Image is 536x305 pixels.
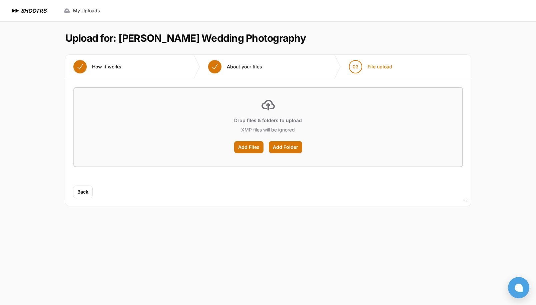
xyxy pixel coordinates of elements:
[269,141,302,153] label: Add Folder
[21,7,46,15] h1: SHOOTRS
[92,63,121,70] span: How it works
[508,277,529,298] button: Open chat window
[60,5,104,17] a: My Uploads
[234,117,302,124] p: Drop files & folders to upload
[200,55,270,79] button: About your files
[234,141,263,153] label: Add Files
[65,32,306,44] h1: Upload for: [PERSON_NAME] Wedding Photography
[73,7,100,14] span: My Uploads
[11,7,46,15] a: SHOOTRS SHOOTRS
[353,63,359,70] span: 03
[11,7,21,15] img: SHOOTRS
[368,63,392,70] span: File upload
[65,55,129,79] button: How it works
[73,186,92,198] button: Back
[341,55,400,79] button: 03 File upload
[77,189,88,195] span: Back
[463,196,468,204] div: v2
[227,63,262,70] span: About your files
[241,126,295,133] p: XMP files will be ignored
